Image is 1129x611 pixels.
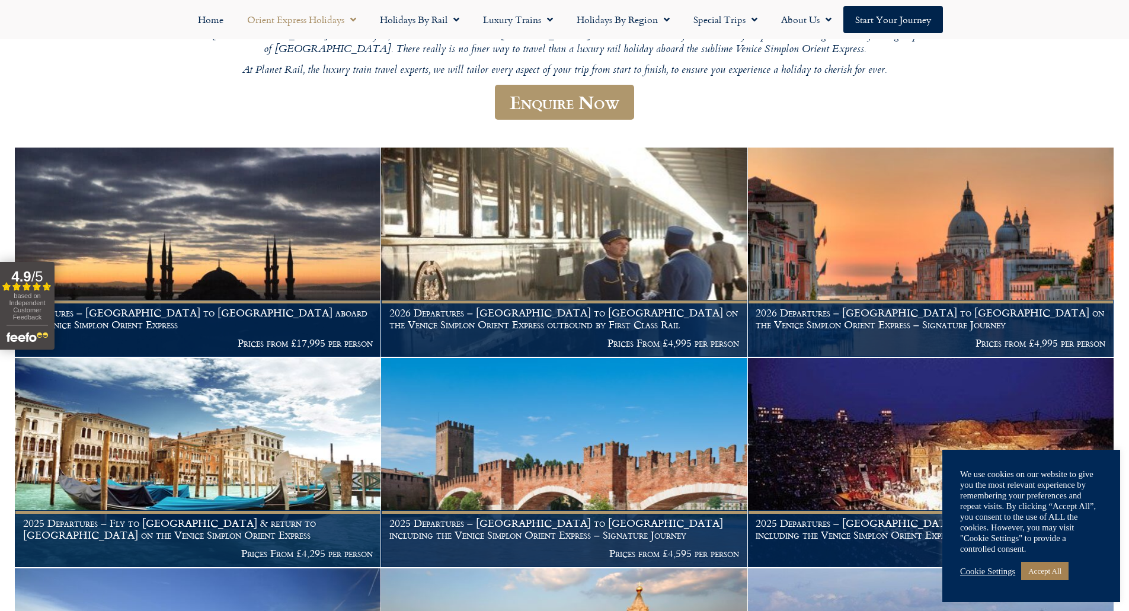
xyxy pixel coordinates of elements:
[15,358,381,568] a: 2025 Departures – Fly to [GEOGRAPHIC_DATA] & return to [GEOGRAPHIC_DATA] on the Venice Simplon Or...
[769,6,843,33] a: About Us
[235,6,368,33] a: Orient Express Holidays
[23,548,373,559] p: Prices From £4,295 per person
[389,548,739,559] p: Prices from £4,595 per person
[748,148,1114,357] a: 2026 Departures – [GEOGRAPHIC_DATA] to [GEOGRAPHIC_DATA] on the Venice Simplon Orient Express – S...
[209,64,920,78] p: At Planet Rail, the luxury train travel experts, we will tailor every aspect of your trip from st...
[23,337,373,349] p: Prices from £17,995 per person
[495,85,634,120] a: Enquire Now
[960,566,1015,577] a: Cookie Settings
[748,148,1114,357] img: Orient Express Special Venice compressed
[389,307,739,330] h1: 2026 Departures – [GEOGRAPHIC_DATA] to [GEOGRAPHIC_DATA] on the Venice Simplon Orient Express out...
[389,517,739,540] h1: 2025 Departures – [GEOGRAPHIC_DATA] to [GEOGRAPHIC_DATA] including the Venice Simplon Orient Expr...
[6,6,1123,33] nav: Menu
[15,358,380,567] img: venice aboard the Orient Express
[15,148,381,357] a: Departures – [GEOGRAPHIC_DATA] to [GEOGRAPHIC_DATA] aboard the Venice Simplon Orient Express Pric...
[756,307,1105,330] h1: 2026 Departures – [GEOGRAPHIC_DATA] to [GEOGRAPHIC_DATA] on the Venice Simplon Orient Express – S...
[565,6,682,33] a: Holidays by Region
[381,148,747,357] a: 2026 Departures – [GEOGRAPHIC_DATA] to [GEOGRAPHIC_DATA] on the Venice Simplon Orient Express out...
[843,6,943,33] a: Start your Journey
[960,469,1102,554] div: We use cookies on our website to give you the most relevant experience by remembering your prefer...
[756,337,1105,349] p: Prices from £4,995 per person
[381,358,747,568] a: 2025 Departures – [GEOGRAPHIC_DATA] to [GEOGRAPHIC_DATA] including the Venice Simplon Orient Expr...
[209,16,920,57] p: As day breaks you awake to ever-changing views as you travel through [GEOGRAPHIC_DATA] towards [G...
[23,517,373,540] h1: 2025 Departures – Fly to [GEOGRAPHIC_DATA] & return to [GEOGRAPHIC_DATA] on the Venice Simplon Or...
[748,358,1114,568] a: 2025 Departures – [GEOGRAPHIC_DATA] to [GEOGRAPHIC_DATA] including the Venice Simplon Orient Expr...
[368,6,471,33] a: Holidays by Rail
[471,6,565,33] a: Luxury Trains
[756,517,1105,540] h1: 2025 Departures – [GEOGRAPHIC_DATA] to [GEOGRAPHIC_DATA] including the Venice Simplon Orient Expr...
[756,548,1105,559] p: Prices From £4,595 per person
[23,307,373,330] h1: Departures – [GEOGRAPHIC_DATA] to [GEOGRAPHIC_DATA] aboard the Venice Simplon Orient Express
[1021,562,1069,580] a: Accept All
[682,6,769,33] a: Special Trips
[389,337,739,349] p: Prices From £4,995 per person
[186,6,235,33] a: Home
